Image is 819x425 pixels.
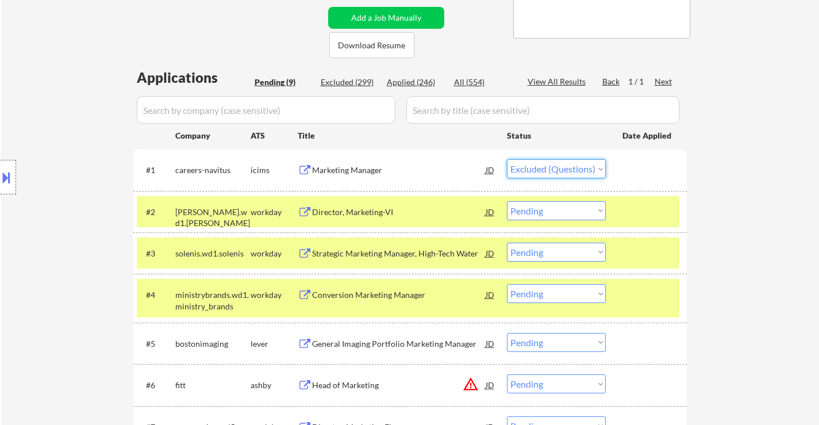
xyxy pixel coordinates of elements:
div: JD [485,243,496,263]
div: Applied (246) [387,76,444,88]
div: View All Results [528,76,589,87]
div: JD [485,333,496,354]
button: warning_amber [463,376,479,392]
div: workday [251,248,298,259]
div: 1 / 1 [628,76,655,87]
div: #6 [146,380,166,391]
div: Director, Marketing-VI [312,206,486,218]
div: bostonimaging [175,338,251,350]
div: ATS [251,130,298,141]
div: #4 [146,289,166,301]
div: JD [485,201,496,222]
button: Add a Job Manually [328,7,444,29]
div: Title [298,130,496,141]
div: [PERSON_NAME].wd1.[PERSON_NAME] [175,206,251,229]
div: ministrybrands.wd1.ministry_brands [175,289,251,312]
div: Conversion Marketing Manager [312,289,486,301]
div: solenis.wd1.solenis [175,248,251,259]
div: JD [485,284,496,305]
div: Excluded (299) [321,76,378,88]
div: careers-navitus [175,164,251,176]
div: All (554) [454,76,512,88]
div: icims [251,164,298,176]
div: ashby [251,380,298,391]
div: JD [485,374,496,395]
div: General Imaging Portfolio Marketing Manager [312,338,486,350]
div: Date Applied [622,130,673,141]
div: Head of Marketing [312,380,486,391]
div: Company [175,130,251,141]
div: workday [251,289,298,301]
div: fitt [175,380,251,391]
div: Marketing Manager [312,164,486,176]
div: Pending (9) [255,76,312,88]
input: Search by company (case sensitive) [137,96,395,124]
button: Download Resume [329,32,414,58]
div: Strategic Marketing Manager, High-Tech Water [312,248,486,259]
input: Search by title (case sensitive) [406,96,679,124]
div: workday [251,206,298,218]
div: Status [507,125,606,146]
div: JD [485,159,496,180]
div: #5 [146,338,166,350]
div: Back [602,76,621,87]
div: lever [251,338,298,350]
div: Next [655,76,673,87]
